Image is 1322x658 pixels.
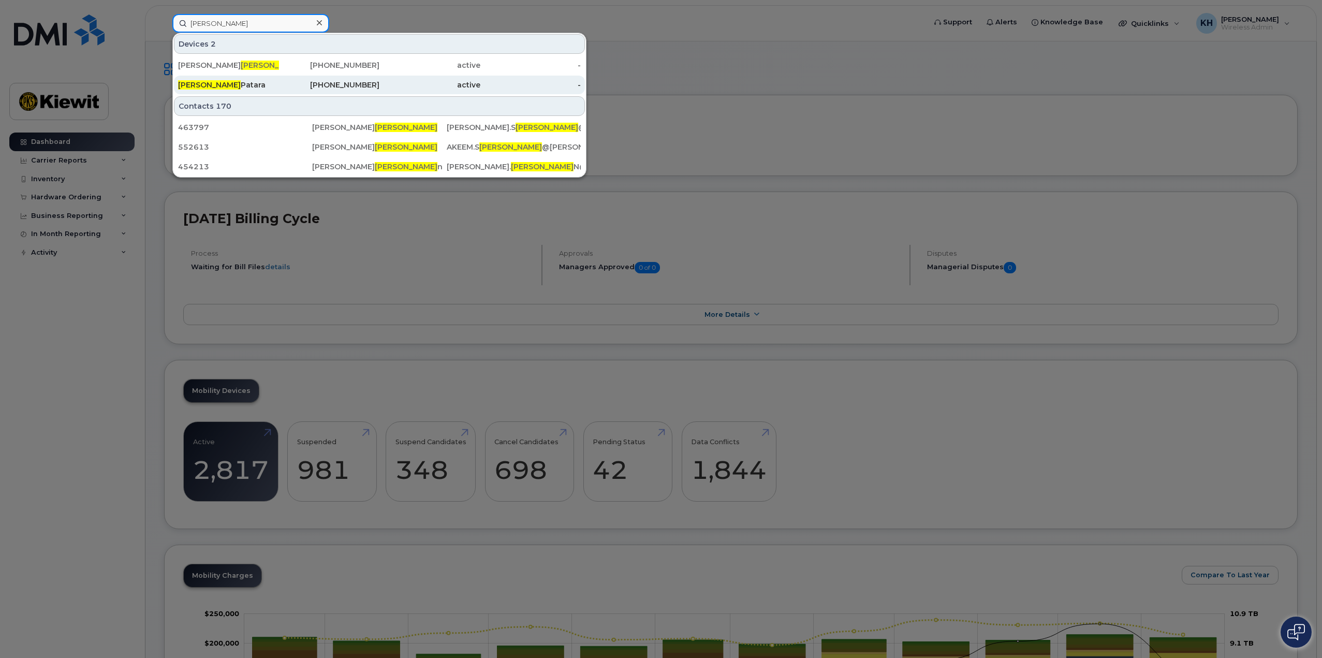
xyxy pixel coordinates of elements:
span: [PERSON_NAME] [375,162,437,171]
a: [PERSON_NAME][PERSON_NAME][PHONE_NUMBER]active- [174,56,585,75]
span: [PERSON_NAME] [516,123,578,132]
div: active [379,80,480,90]
div: [PHONE_NUMBER] [279,60,380,70]
span: 170 [216,101,231,111]
span: 2 [211,39,216,49]
div: [PERSON_NAME] n [312,162,446,172]
div: - [480,60,581,70]
span: [PERSON_NAME] [375,142,437,152]
div: 454213 [178,162,312,172]
div: Patara [178,80,279,90]
div: 552613 [178,142,312,152]
div: AKEEM.S @[PERSON_NAME][DOMAIN_NAME] [447,142,581,152]
div: [PERSON_NAME].S @[PERSON_NAME][DOMAIN_NAME] [447,122,581,133]
div: - [480,80,581,90]
a: 463797[PERSON_NAME][PERSON_NAME][PERSON_NAME].S[PERSON_NAME]@[PERSON_NAME][DOMAIN_NAME] [174,118,585,137]
a: 552613[PERSON_NAME][PERSON_NAME]AKEEM.S[PERSON_NAME]@[PERSON_NAME][DOMAIN_NAME] [174,138,585,156]
img: Open chat [1287,624,1305,640]
div: [PHONE_NUMBER] [279,80,380,90]
a: 454213[PERSON_NAME][PERSON_NAME]n[PERSON_NAME].[PERSON_NAME]N@[PERSON_NAME][DOMAIN_NAME] [174,157,585,176]
span: [PERSON_NAME] [479,142,542,152]
div: Devices [174,34,585,54]
div: [PERSON_NAME] [178,60,279,70]
div: active [379,60,480,70]
span: [PERSON_NAME] [511,162,574,171]
div: [PERSON_NAME]. N@[PERSON_NAME][DOMAIN_NAME] [447,162,581,172]
div: [PERSON_NAME] [312,122,446,133]
div: Contacts [174,96,585,116]
span: [PERSON_NAME] [178,80,241,90]
div: 463797 [178,122,312,133]
div: [PERSON_NAME] [312,142,446,152]
a: [PERSON_NAME]Patara[PHONE_NUMBER]active- [174,76,585,94]
span: [PERSON_NAME] [241,61,303,70]
span: [PERSON_NAME] [375,123,437,132]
